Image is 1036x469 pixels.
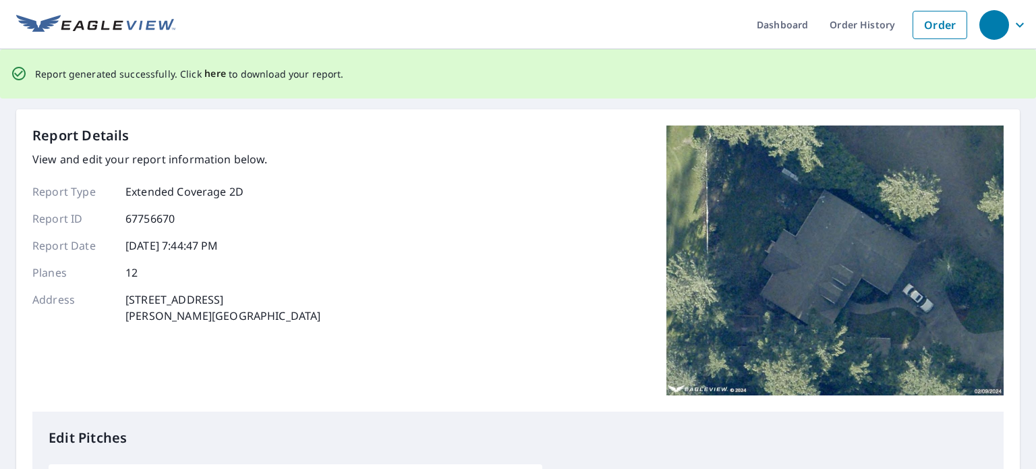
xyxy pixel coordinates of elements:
[913,11,967,39] a: Order
[32,126,129,146] p: Report Details
[125,292,321,324] p: [STREET_ADDRESS] [PERSON_NAME][GEOGRAPHIC_DATA]
[32,184,113,200] p: Report Type
[32,211,113,227] p: Report ID
[49,428,987,448] p: Edit Pitches
[204,65,227,82] button: here
[125,238,219,254] p: [DATE] 7:44:47 PM
[666,126,1004,395] img: Top image
[125,184,243,200] p: Extended Coverage 2D
[32,265,113,281] p: Planes
[35,65,344,82] p: Report generated successfully. Click to download your report.
[32,292,113,324] p: Address
[32,238,113,254] p: Report Date
[32,151,321,167] p: View and edit your report information below.
[125,211,175,227] p: 67756670
[125,265,138,281] p: 12
[16,15,175,35] img: EV Logo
